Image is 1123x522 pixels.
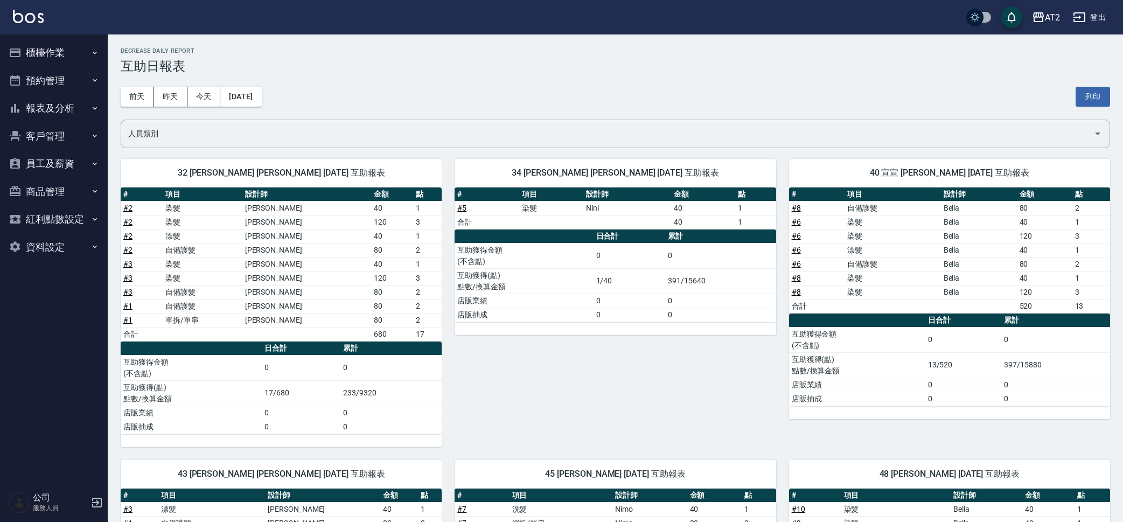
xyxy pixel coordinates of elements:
[242,229,371,243] td: [PERSON_NAME]
[340,406,442,420] td: 0
[1072,187,1110,201] th: 點
[121,342,442,434] table: a dense table
[594,294,666,308] td: 0
[163,229,242,243] td: 漂髮
[941,271,1017,285] td: Bella
[1075,489,1110,503] th: 點
[925,352,1001,378] td: 13/520
[925,392,1001,406] td: 0
[371,243,413,257] td: 80
[1017,257,1072,271] td: 80
[242,313,371,327] td: [PERSON_NAME]
[4,178,103,206] button: 商品管理
[163,271,242,285] td: 染髮
[1072,299,1110,313] td: 13
[123,218,132,226] a: #2
[468,469,763,479] span: 45 [PERSON_NAME] [DATE] 互助報表
[1022,502,1075,516] td: 40
[158,489,265,503] th: 項目
[4,39,103,67] button: 櫃檯作業
[123,260,132,268] a: #3
[687,489,742,503] th: 金額
[1017,271,1072,285] td: 40
[519,201,583,215] td: 染髮
[123,246,132,254] a: #2
[671,215,735,229] td: 40
[941,229,1017,243] td: Bella
[951,502,1022,516] td: Bella
[121,420,262,434] td: 店販抽成
[941,257,1017,271] td: Bella
[242,271,371,285] td: [PERSON_NAME]
[792,232,801,240] a: #6
[1072,229,1110,243] td: 3
[1017,243,1072,257] td: 40
[789,392,925,406] td: 店販抽成
[413,243,442,257] td: 2
[583,201,671,215] td: Nini
[371,201,413,215] td: 40
[510,489,613,503] th: 項目
[418,489,442,503] th: 點
[413,285,442,299] td: 2
[612,502,687,516] td: Nimo
[594,268,666,294] td: 1/40
[163,257,242,271] td: 染髮
[262,420,340,434] td: 0
[845,257,941,271] td: 自備護髮
[802,469,1097,479] span: 48 [PERSON_NAME] [DATE] 互助報表
[841,489,951,503] th: 項目
[1028,6,1064,29] button: AT2
[1001,6,1022,28] button: save
[134,469,429,479] span: 43 [PERSON_NAME] [PERSON_NAME] [DATE] 互助報表
[612,489,687,503] th: 設計師
[455,187,776,229] table: a dense table
[583,187,671,201] th: 設計師
[925,327,1001,352] td: 0
[121,187,442,342] table: a dense table
[371,327,413,341] td: 680
[4,205,103,233] button: 紅利點數設定
[220,87,261,107] button: [DATE]
[941,285,1017,299] td: Bella
[468,168,763,178] span: 34 [PERSON_NAME] [PERSON_NAME] [DATE] 互助報表
[1017,201,1072,215] td: 80
[340,420,442,434] td: 0
[187,87,221,107] button: 今天
[123,316,132,324] a: #1
[121,355,262,380] td: 互助獲得金額 (不含點)
[4,94,103,122] button: 報表及分析
[665,243,776,268] td: 0
[340,380,442,406] td: 233/9320
[262,342,340,356] th: 日合計
[380,489,418,503] th: 金額
[792,218,801,226] a: #6
[455,294,593,308] td: 店販業績
[1072,271,1110,285] td: 1
[121,59,1110,74] h3: 互助日報表
[4,233,103,261] button: 資料設定
[1001,392,1110,406] td: 0
[665,294,776,308] td: 0
[845,271,941,285] td: 染髮
[163,215,242,229] td: 染髮
[265,502,380,516] td: [PERSON_NAME]
[371,187,413,201] th: 金額
[262,406,340,420] td: 0
[413,299,442,313] td: 2
[371,229,413,243] td: 40
[1017,187,1072,201] th: 金額
[735,187,776,201] th: 點
[1001,352,1110,378] td: 397/15880
[121,489,158,503] th: #
[665,308,776,322] td: 0
[455,229,776,322] table: a dense table
[845,229,941,243] td: 染髮
[457,505,466,513] a: #7
[123,274,132,282] a: #3
[742,489,776,503] th: 點
[1072,257,1110,271] td: 2
[1001,378,1110,392] td: 0
[4,150,103,178] button: 員工及薪資
[792,505,805,513] a: #10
